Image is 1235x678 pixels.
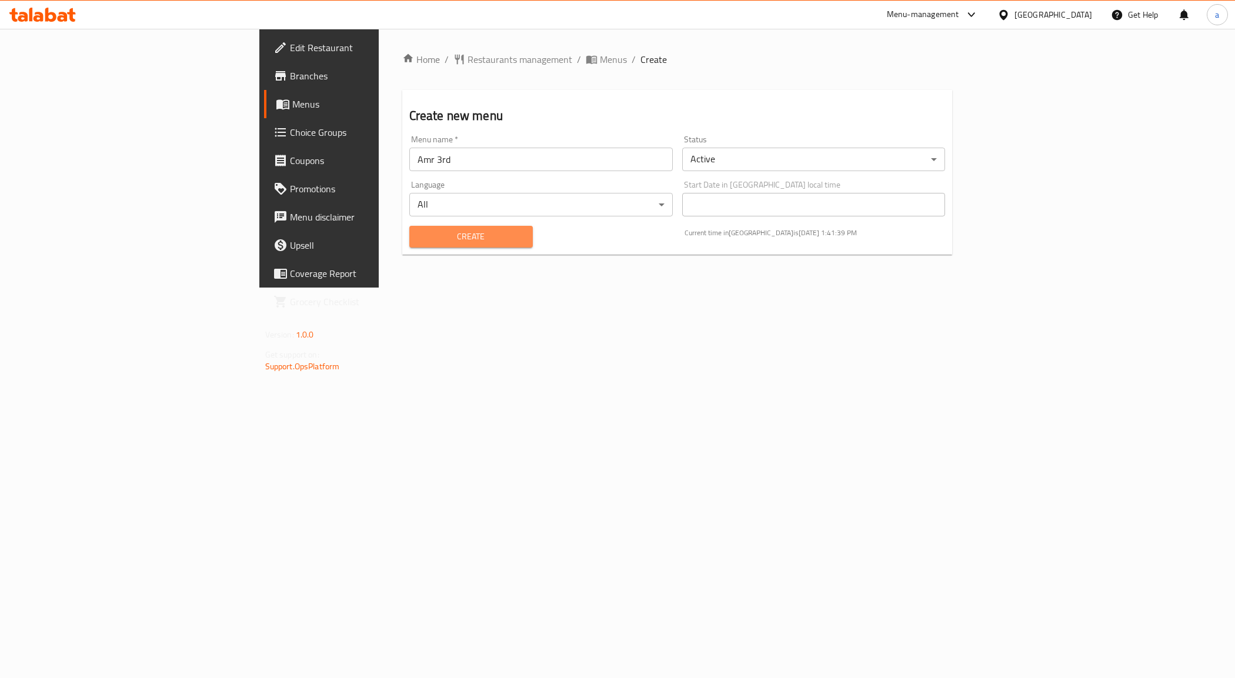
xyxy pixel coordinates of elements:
span: a [1215,8,1219,21]
input: Please enter Menu name [409,148,673,171]
div: All [409,193,673,216]
span: Menus [292,97,456,111]
a: Choice Groups [264,118,466,146]
a: Promotions [264,175,466,203]
span: Get support on: [265,347,319,362]
span: 1.0.0 [296,327,314,342]
span: Menu disclaimer [290,210,456,224]
a: Coupons [264,146,466,175]
div: Active [682,148,946,171]
span: Upsell [290,238,456,252]
span: Promotions [290,182,456,196]
a: Coverage Report [264,259,466,288]
a: Branches [264,62,466,90]
a: Menus [264,90,466,118]
li: / [577,52,581,66]
span: Create [419,229,523,244]
nav: breadcrumb [402,52,953,66]
span: Create [640,52,667,66]
button: Create [409,226,533,248]
a: Upsell [264,231,466,259]
div: [GEOGRAPHIC_DATA] [1014,8,1092,21]
span: Version: [265,327,294,342]
span: Coupons [290,153,456,168]
a: Restaurants management [453,52,572,66]
span: Restaurants management [468,52,572,66]
span: Coverage Report [290,266,456,280]
span: Edit Restaurant [290,41,456,55]
span: Choice Groups [290,125,456,139]
h2: Create new menu [409,107,946,125]
span: Menus [600,52,627,66]
p: Current time in [GEOGRAPHIC_DATA] is [DATE] 1:41:39 PM [685,228,946,238]
li: / [632,52,636,66]
span: Grocery Checklist [290,295,456,309]
span: Branches [290,69,456,83]
div: Menu-management [887,8,959,22]
a: Grocery Checklist [264,288,466,316]
a: Support.OpsPlatform [265,359,340,374]
a: Menu disclaimer [264,203,466,231]
a: Edit Restaurant [264,34,466,62]
a: Menus [586,52,627,66]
